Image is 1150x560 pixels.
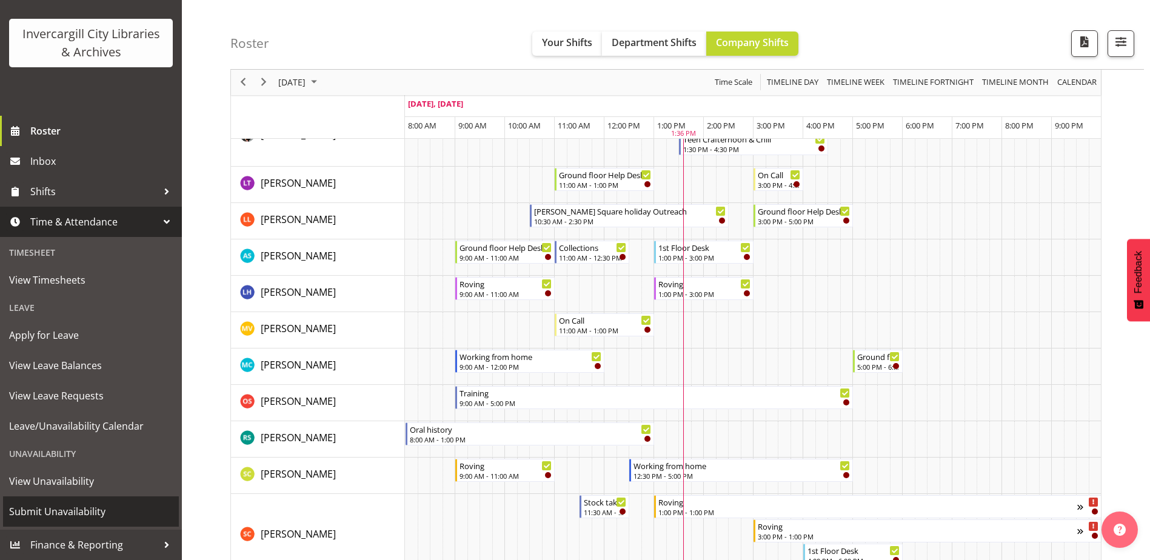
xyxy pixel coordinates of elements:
div: Roving [758,520,1077,532]
span: [DATE], [DATE] [408,98,463,109]
td: Samuel Carter resource [231,458,405,494]
button: Time Scale [713,75,755,90]
span: Timeline Week [826,75,886,90]
td: Marion van Voornveld resource [231,312,405,348]
span: 11:00 AM [558,120,590,131]
div: 11:00 AM - 1:00 PM [559,180,651,190]
div: Working from home [634,459,850,472]
div: 3:00 PM - 1:00 PM [758,532,1077,541]
span: View Timesheets [9,271,173,289]
div: Lyndsay Tautari"s event - On Call Begin From Tuesday, September 23, 2025 at 3:00:00 PM GMT+12:00 ... [754,168,803,191]
a: Leave/Unavailability Calendar [3,411,179,441]
span: calendar [1056,75,1098,90]
div: 9:00 AM - 12:00 PM [460,362,601,372]
div: 1:30 PM - 4:30 PM [683,144,825,154]
div: Ground floor Help Desk [857,350,900,362]
span: Roster [30,122,176,140]
div: Marion Hawkes"s event - Roving Begin From Tuesday, September 23, 2025 at 1:00:00 PM GMT+12:00 End... [654,277,754,300]
button: Month [1055,75,1099,90]
div: next period [253,70,274,95]
span: Time & Attendance [30,213,158,231]
a: [PERSON_NAME] [261,176,336,190]
div: Stock taking [584,496,626,508]
button: Timeline Month [980,75,1051,90]
button: Filter Shifts [1108,30,1134,57]
div: Lyndsay Tautari"s event - Ground floor Help Desk Begin From Tuesday, September 23, 2025 at 11:00:... [555,168,654,191]
td: Marion Hawkes resource [231,276,405,312]
div: 11:30 AM - 12:30 PM [584,507,626,517]
a: View Unavailability [3,466,179,496]
td: Lynette Lockett resource [231,203,405,239]
a: [PERSON_NAME] [261,321,336,336]
div: Training [460,387,850,399]
span: 1:00 PM [657,120,686,131]
span: [PERSON_NAME] [261,431,336,444]
img: help-xxl-2.png [1114,524,1126,536]
div: Serena Casey"s event - Stock taking Begin From Tuesday, September 23, 2025 at 11:30:00 AM GMT+12:... [580,495,629,518]
div: 12:30 PM - 5:00 PM [634,471,850,481]
a: [PERSON_NAME] [261,467,336,481]
span: Submit Unavailability [9,502,173,521]
a: [PERSON_NAME] [261,358,336,372]
span: Time Scale [714,75,754,90]
td: Lyndsay Tautari resource [231,167,405,203]
span: [PERSON_NAME] [261,213,336,226]
div: Ground floor Help Desk [559,168,651,181]
div: 5:00 PM - 6:00 PM [857,362,900,372]
div: 3:00 PM - 4:00 PM [758,180,800,190]
span: [DATE] [277,75,307,90]
div: Unavailability [3,441,179,466]
td: Rosie Stather resource [231,421,405,458]
span: 9:00 AM [458,120,487,131]
div: Lynette Lockett"s event - Russell Square holiday Outreach Begin From Tuesday, September 23, 2025 ... [530,204,729,227]
button: September 2025 [276,75,323,90]
div: Oral history [410,423,651,435]
span: Department Shifts [612,36,697,49]
span: 12:00 PM [607,120,640,131]
div: 3:00 PM - 5:00 PM [758,216,850,226]
span: 3:00 PM [757,120,785,131]
a: View Timesheets [3,265,179,295]
span: Company Shifts [716,36,789,49]
span: 9:00 PM [1055,120,1083,131]
a: [PERSON_NAME] [261,285,336,299]
a: [PERSON_NAME] [261,212,336,227]
a: [PERSON_NAME] [261,248,336,263]
div: On Call [559,314,651,326]
div: Olivia Stanley"s event - Training Begin From Tuesday, September 23, 2025 at 9:00:00 AM GMT+12:00 ... [455,386,853,409]
button: Previous [235,75,252,90]
div: September 23, 2025 [274,70,324,95]
button: Download a PDF of the roster for the current day [1071,30,1098,57]
button: Timeline Day [765,75,821,90]
a: Submit Unavailability [3,496,179,527]
span: 10:00 AM [508,120,541,131]
div: Invercargill City Libraries & Archives [21,25,161,61]
button: Company Shifts [706,32,798,56]
div: Collections [559,241,626,253]
td: Olivia Stanley resource [231,385,405,421]
div: Leave [3,295,179,320]
div: 1:00 PM - 1:00 PM [658,507,1077,517]
span: 7:00 PM [955,120,984,131]
button: Timeline Week [825,75,887,90]
div: 1st Floor Desk [658,241,751,253]
span: Shifts [30,182,158,201]
div: Roving [658,496,1077,508]
div: 11:00 AM - 1:00 PM [559,325,651,335]
div: Mandy Stenton"s event - Ground floor Help Desk Begin From Tuesday, September 23, 2025 at 9:00:00 ... [455,241,555,264]
button: Fortnight [891,75,976,90]
div: Keyu Chen"s event - Teen Crafternoon & Chill Begin From Tuesday, September 23, 2025 at 1:30:00 PM... [679,132,828,155]
div: Lynette Lockett"s event - Ground floor Help Desk Begin From Tuesday, September 23, 2025 at 3:00:0... [754,204,853,227]
div: Mandy Stenton"s event - 1st Floor Desk Begin From Tuesday, September 23, 2025 at 1:00:00 PM GMT+1... [654,241,754,264]
div: Serena Casey"s event - Roving Begin From Tuesday, September 23, 2025 at 1:00:00 PM GMT+12:00 Ends... [654,495,1102,518]
span: 6:00 PM [906,120,934,131]
span: 2:00 PM [707,120,735,131]
span: Leave/Unavailability Calendar [9,417,173,435]
a: View Leave Requests [3,381,179,411]
span: Feedback [1133,251,1144,293]
td: Mandy Stenton resource [231,239,405,276]
div: Serena Casey"s event - Roving Begin From Tuesday, September 23, 2025 at 3:00:00 PM GMT+12:00 Ends... [754,519,1102,542]
span: Timeline Day [766,75,820,90]
span: Finance & Reporting [30,536,158,554]
div: Michelle Cunningham"s event - Working from home Begin From Tuesday, September 23, 2025 at 9:00:00... [455,350,604,373]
